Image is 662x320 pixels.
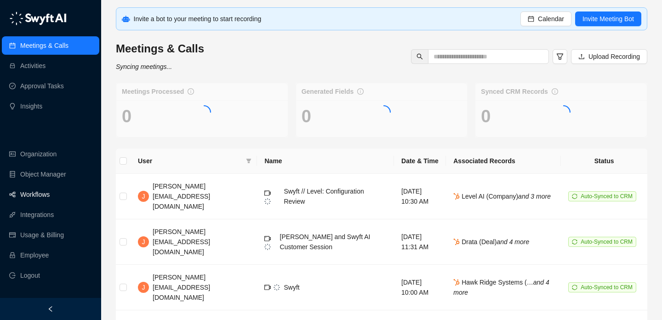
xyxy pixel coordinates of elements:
[453,193,551,200] span: Level AI (Company)
[417,53,423,60] span: search
[528,16,534,22] span: calendar
[20,246,49,264] a: Employee
[394,149,446,174] th: Date & Time
[264,235,271,242] span: video-camera
[153,274,210,301] span: [PERSON_NAME][EMAIL_ADDRESS][DOMAIN_NAME]
[394,219,446,265] td: [DATE] 11:31 AM
[446,149,561,174] th: Associated Records
[520,11,571,26] button: Calendar
[264,284,271,291] span: video-camera
[575,11,641,26] button: Invite Meeting Bot
[394,265,446,310] td: [DATE] 10:00 AM
[142,191,145,201] span: J
[581,193,633,200] span: Auto-Synced to CRM
[20,97,42,115] a: Insights
[394,174,446,219] td: [DATE] 10:30 AM
[264,244,271,250] img: logo-small-inverted-DW8HDUn_.png
[284,188,364,205] span: Swyft // Level: Configuration Review
[47,306,54,312] span: left
[20,206,54,224] a: Integrations
[20,145,57,163] a: Organization
[20,36,68,55] a: Meetings & Calls
[153,183,210,210] span: [PERSON_NAME][EMAIL_ADDRESS][DOMAIN_NAME]
[134,15,262,23] span: Invite a bot to your meeting to start recording
[244,154,253,168] span: filter
[20,77,64,95] a: Approval Tasks
[284,284,299,291] span: Swyft
[453,238,529,246] span: Drata (Deal)
[116,41,204,56] h3: Meetings & Calls
[538,14,564,24] span: Calendar
[20,165,66,183] a: Object Manager
[453,279,549,296] i: and 4 more
[572,239,577,245] span: sync
[581,284,633,291] span: Auto-Synced to CRM
[496,238,529,246] i: and 4 more
[571,49,647,64] button: Upload Recording
[572,285,577,290] span: sync
[588,51,640,62] span: Upload Recording
[257,149,394,174] th: Name
[453,279,549,296] span: Hawk Ridge Systems (…
[280,233,371,251] span: [PERSON_NAME] and Swyft AI Customer Session
[196,104,213,121] span: loading
[561,149,647,174] th: Status
[376,104,392,121] span: loading
[20,185,50,204] a: Workflows
[582,14,634,24] span: Invite Meeting Bot
[9,11,67,25] img: logo-05li4sbe.png
[20,57,46,75] a: Activities
[264,190,271,196] span: video-camera
[142,237,145,247] span: J
[20,226,64,244] a: Usage & Billing
[518,193,551,200] i: and 3 more
[581,239,633,245] span: Auto-Synced to CRM
[9,272,16,279] span: logout
[264,198,271,205] img: logo-small-inverted-DW8HDUn_.png
[20,266,40,285] span: Logout
[572,194,577,199] span: sync
[138,156,242,166] span: User
[555,104,572,121] span: loading
[116,63,172,70] i: Syncing meetings...
[153,228,210,256] span: [PERSON_NAME][EMAIL_ADDRESS][DOMAIN_NAME]
[556,53,564,60] span: filter
[246,158,251,164] span: filter
[274,284,280,291] img: logo-small-inverted-DW8HDUn_.png
[142,282,145,292] span: J
[578,53,585,60] span: upload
